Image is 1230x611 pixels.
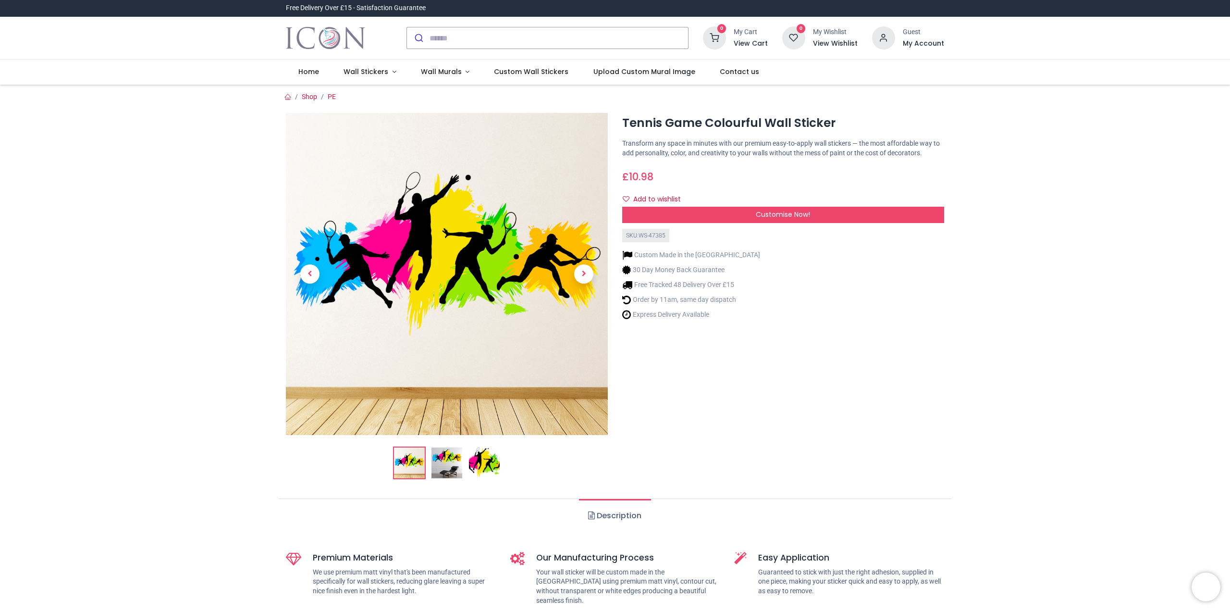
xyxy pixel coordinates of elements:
a: My Account [903,39,944,49]
span: Wall Murals [421,67,462,76]
span: Contact us [720,67,759,76]
img: Icon Wall Stickers [286,25,365,51]
div: Free Delivery Over £15 - Satisfaction Guarantee [286,3,426,13]
img: Tennis Game Colourful Wall Sticker [394,448,425,478]
div: SKU: WS-47385 [622,229,669,243]
h5: Our Manufacturing Process [536,552,720,564]
span: Next [574,264,593,284]
a: Wall Stickers [331,60,408,85]
li: Free Tracked 48 Delivery Over £15 [622,280,760,290]
a: Next [560,162,608,387]
a: Wall Murals [408,60,482,85]
span: Customise Now! [756,210,810,219]
sup: 0 [717,24,726,33]
span: Upload Custom Mural Image [593,67,695,76]
i: Add to wishlist [623,196,629,202]
span: Wall Stickers [344,67,388,76]
p: Transform any space in minutes with our premium easy-to-apply wall stickers — the most affordable... [622,139,944,158]
p: We use premium matt vinyl that's been manufactured specifically for wall stickers, reducing glare... [313,568,496,596]
div: My Wishlist [813,27,858,37]
button: Submit [407,27,430,49]
iframe: Brevo live chat [1192,573,1220,601]
sup: 0 [797,24,806,33]
a: View Wishlist [813,39,858,49]
a: 0 [703,34,726,41]
a: 0 [782,34,805,41]
img: Tennis Game Colourful Wall Sticker [286,113,608,435]
iframe: Customer reviews powered by Trustpilot [742,3,944,13]
div: My Cart [734,27,768,37]
a: Previous [286,162,334,387]
p: Guaranteed to stick with just the right adhesion, supplied in one piece, making your sticker quic... [758,568,944,596]
span: £ [622,170,653,184]
a: PE [328,93,336,100]
li: Order by 11am, same day dispatch [622,295,760,305]
a: Description [579,499,651,533]
a: Shop [302,93,317,100]
a: View Cart [734,39,768,49]
span: Custom Wall Stickers [494,67,568,76]
li: 30 Day Money Back Guarantee [622,265,760,275]
img: WS-47385-02 [431,448,462,478]
span: Home [298,67,319,76]
p: Your wall sticker will be custom made in the [GEOGRAPHIC_DATA] using premium matt vinyl, contour ... [536,568,720,605]
div: Guest [903,27,944,37]
h5: Premium Materials [313,552,496,564]
button: Add to wishlistAdd to wishlist [622,191,689,208]
li: Express Delivery Available [622,310,760,320]
img: WS-47385-03 [469,448,500,478]
span: 10.98 [629,170,653,184]
span: Previous [300,264,320,284]
h5: Easy Application [758,552,944,564]
h1: Tennis Game Colourful Wall Sticker [622,115,944,131]
li: Custom Made in the [GEOGRAPHIC_DATA] [622,250,760,260]
a: Logo of Icon Wall Stickers [286,25,365,51]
